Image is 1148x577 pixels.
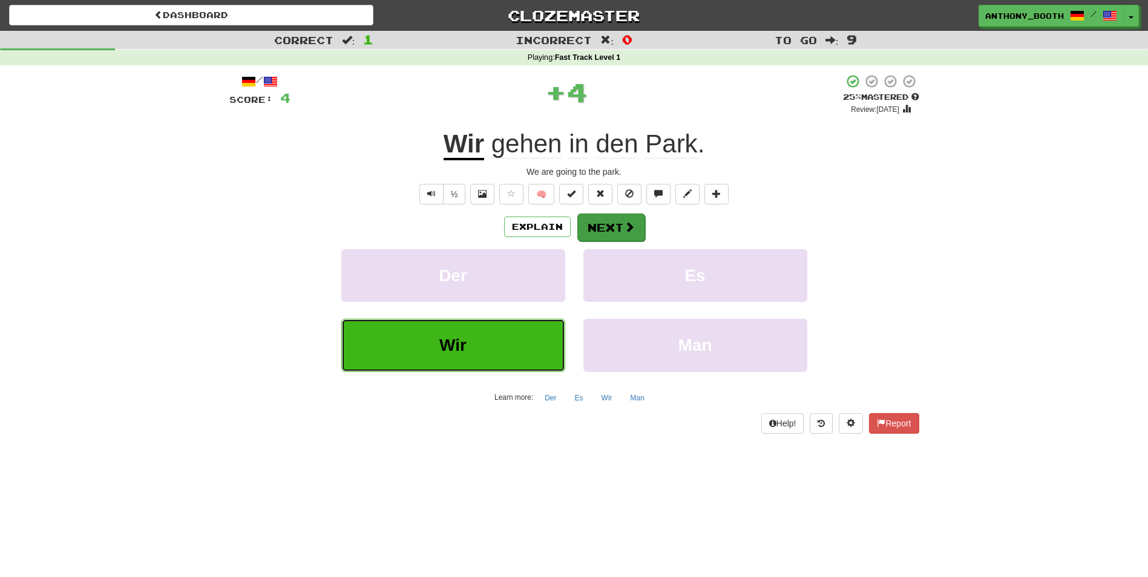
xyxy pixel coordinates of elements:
[470,184,494,204] button: Show image (alt+x)
[555,53,621,62] strong: Fast Track Level 1
[363,32,373,47] span: 1
[810,413,833,434] button: Round history (alt+y)
[417,184,466,204] div: Text-to-speech controls
[568,389,590,407] button: Es
[444,129,484,160] u: Wir
[645,129,697,158] span: Park
[583,249,807,302] button: Es
[979,5,1124,27] a: Anthony_Booth /
[566,77,588,107] span: 4
[439,336,467,354] span: Wir
[624,389,651,407] button: Man
[869,413,919,434] button: Report
[825,35,839,45] span: :
[504,217,571,237] button: Explain
[274,34,333,46] span: Correct
[646,184,671,204] button: Discuss sentence (alt+u)
[9,5,373,25] a: Dashboard
[595,389,619,407] button: Wir
[851,105,899,114] small: Review: [DATE]
[843,92,861,102] span: 25 %
[499,184,523,204] button: Favorite sentence (alt+f)
[622,32,632,47] span: 0
[583,319,807,371] button: Man
[229,74,290,89] div: /
[843,92,919,103] div: Mastered
[985,10,1064,21] span: Anthony_Booth
[559,184,583,204] button: Set this sentence to 100% Mastered (alt+m)
[419,184,444,204] button: Play sentence audio (ctl+space)
[484,129,704,158] span: .
[341,249,565,302] button: Der
[342,35,355,45] span: :
[847,32,857,47] span: 9
[1091,10,1097,18] span: /
[494,393,533,402] small: Learn more:
[600,35,614,45] span: :
[577,214,645,241] button: Next
[569,129,589,158] span: in
[775,34,817,46] span: To go
[704,184,729,204] button: Add to collection (alt+a)
[684,266,705,285] span: Es
[443,184,466,204] button: ½
[675,184,700,204] button: Edit sentence (alt+d)
[392,5,756,26] a: Clozemaster
[678,336,712,354] span: Man
[545,74,566,110] span: +
[528,184,554,204] button: 🧠
[761,413,804,434] button: Help!
[617,184,641,204] button: Ignore sentence (alt+i)
[439,266,467,285] span: Der
[280,90,290,105] span: 4
[596,129,638,158] span: den
[229,94,273,105] span: Score:
[538,389,563,407] button: Der
[516,34,592,46] span: Incorrect
[588,184,612,204] button: Reset to 0% Mastered (alt+r)
[229,166,919,178] div: We are going to the park.
[491,129,562,158] span: gehen
[341,319,565,371] button: Wir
